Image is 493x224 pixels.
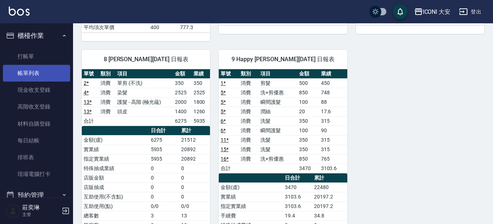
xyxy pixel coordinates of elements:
td: 20197.2 [312,201,347,211]
td: 850 [297,88,319,97]
td: 互助使用(不含點) [82,192,149,201]
td: 0 [179,182,210,192]
td: 合計 [82,116,99,126]
a: 材料自購登錄 [3,115,70,132]
td: 實業績 [82,145,149,154]
td: 總客數 [82,211,149,220]
td: 消費 [239,126,259,135]
td: 88 [319,97,347,107]
td: 手續費 [219,211,283,220]
td: 消費 [239,88,259,97]
td: 3103.6 [319,164,347,173]
p: 主管 [22,211,60,218]
td: 平均項次單價 [82,23,149,32]
td: 消費 [99,78,115,88]
a: 帳單列表 [3,65,70,82]
td: 0 [149,192,180,201]
td: 3 [149,211,180,220]
td: 350 [173,78,192,88]
td: 0 [149,164,180,173]
td: 頭皮 [115,107,173,116]
td: 瞬間護髮 [259,126,297,135]
td: 13 [179,211,210,220]
img: Logo [9,7,30,16]
button: save [393,4,408,19]
td: 17.6 [319,107,347,116]
table: a dense table [82,69,210,126]
td: 洗髮 [259,145,297,154]
td: 特殊抽成業績 [82,164,149,173]
td: 5935 [149,154,180,164]
td: 2525 [192,88,210,97]
td: 消費 [239,145,259,154]
td: 0/0 [149,201,180,211]
td: 0 [179,164,210,173]
td: 實業績 [219,192,283,201]
th: 日合計 [283,173,312,183]
td: 消費 [99,88,115,97]
td: 500 [297,78,319,88]
th: 單號 [82,69,99,79]
td: 0 [149,182,180,192]
td: 90 [319,126,347,135]
td: 2525 [173,88,192,97]
td: 3470 [297,164,319,173]
th: 項目 [115,69,173,79]
th: 金額 [297,69,319,79]
td: 瞬間護髮 [259,97,297,107]
td: 350 [297,116,319,126]
h5: 莊奕琳 [22,204,60,211]
td: 金額(虛) [219,182,283,192]
td: 20 [297,107,319,116]
td: 指定實業績 [82,154,149,164]
th: 類別 [239,69,259,79]
td: 合計 [219,164,238,173]
td: 消費 [239,154,259,164]
img: Person [6,204,20,218]
td: 消費 [239,135,259,145]
td: 消費 [99,107,115,116]
td: 互助使用(點) [82,201,149,211]
td: 護髮 - 高階 (極光蘊) [115,97,173,107]
th: 業績 [319,69,347,79]
td: 消費 [239,78,259,88]
td: 潤絲 [259,107,297,116]
a: 排班表 [3,149,70,166]
button: 預約管理 [3,186,70,205]
button: 登出 [456,5,484,19]
a: 現場電腦打卡 [3,166,70,182]
td: 315 [319,116,347,126]
a: 每日結帳 [3,132,70,149]
td: 洗+剪優惠 [259,88,297,97]
td: 34.8 [312,211,347,220]
td: 5935 [149,145,180,154]
td: 洗髮 [259,135,297,145]
td: 315 [319,135,347,145]
a: 高階收支登錄 [3,98,70,115]
td: 1260 [192,107,210,116]
th: 累計 [179,126,210,135]
td: 21512 [179,135,210,145]
td: 850 [297,154,319,164]
span: 9 Happy [PERSON_NAME][DATE] 日報表 [228,56,338,63]
th: 日合計 [149,126,180,135]
th: 單號 [219,69,238,79]
td: 100 [297,126,319,135]
td: 店販抽成 [82,182,149,192]
div: ICONI 大安 [423,7,451,16]
td: 777.3 [178,23,210,32]
td: 0 [179,173,210,182]
td: 450 [319,78,347,88]
td: 金額(虛) [82,135,149,145]
td: 400 [149,23,178,32]
th: 業績 [192,69,210,79]
td: 350 [297,145,319,154]
td: 消費 [239,107,259,116]
th: 項目 [259,69,297,79]
td: 19.4 [283,211,312,220]
td: 350 [297,135,319,145]
td: 2000 [173,97,192,107]
td: 1400 [173,107,192,116]
span: 8 [PERSON_NAME][DATE] 日報表 [91,56,201,63]
td: 1800 [192,97,210,107]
